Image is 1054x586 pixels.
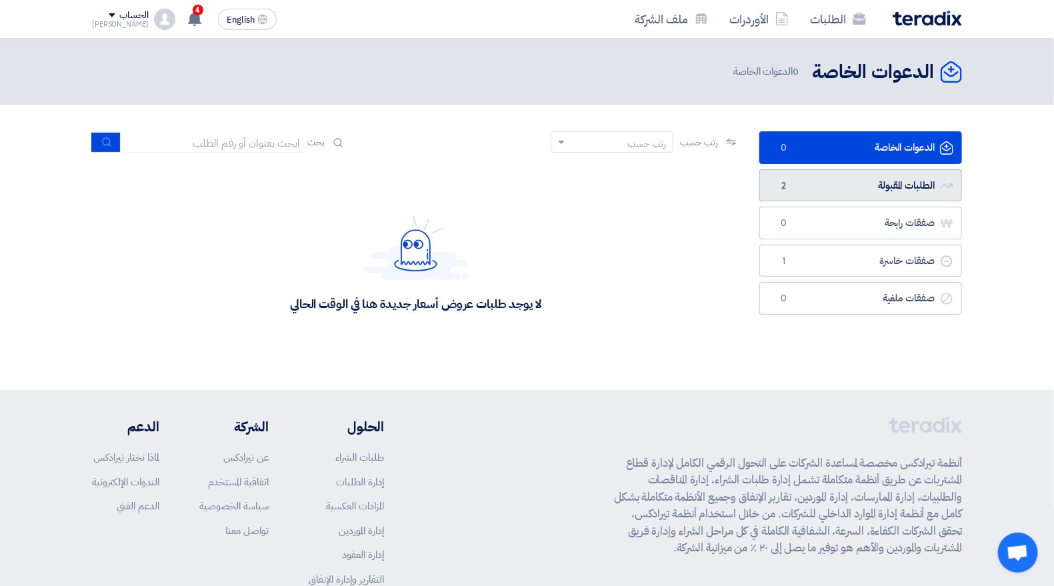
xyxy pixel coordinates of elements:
[624,3,719,35] a: ملف الشركة
[227,15,255,25] span: English
[776,217,792,230] span: 0
[776,292,792,305] span: 0
[893,11,962,26] img: Teradix logo
[759,131,962,164] a: الدعوات الخاصة0
[92,21,149,28] div: [PERSON_NAME]
[290,296,541,311] div: لا يوجد طلبات عروض أسعار جديدة هنا في الوقت الحالي
[776,255,792,268] span: 1
[998,533,1038,573] div: Open chat
[199,417,269,437] li: الشركة
[759,169,962,202] a: الطلبات المقبولة2
[339,523,384,538] a: إدارة الموردين
[733,64,801,79] span: الدعوات الخاصة
[93,450,159,465] a: لماذا تختار تيرادكس
[326,499,384,513] a: المزادات العكسية
[218,9,277,30] button: English
[208,475,269,489] a: اتفاقية المستخدم
[117,499,159,513] a: الدعم الفني
[119,10,148,21] div: الحساب
[92,475,159,489] a: الندوات الإلكترونية
[335,450,384,465] a: طلبات الشراء
[307,135,325,149] span: بحث
[121,133,307,153] input: ابحث بعنوان أو رقم الطلب
[363,215,469,280] img: Hello
[776,141,792,155] span: 0
[309,417,384,437] li: الحلول
[342,547,384,562] a: إدارة العقود
[759,207,962,239] a: صفقات رابحة0
[680,135,718,149] span: رتب حسب
[759,245,962,277] a: صفقات خاسرة1
[614,455,962,557] p: أنظمة تيرادكس مخصصة لمساعدة الشركات على التحول الرقمي الكامل لإدارة قطاع المشتريات عن طريق أنظمة ...
[776,179,792,193] span: 2
[336,475,384,489] a: إدارة الطلبات
[759,282,962,315] a: صفقات ملغية0
[193,5,203,15] span: 4
[92,417,159,437] li: الدعم
[793,64,799,79] span: 0
[225,523,269,538] a: تواصل معنا
[199,499,269,513] a: سياسة الخصوصية
[154,9,175,30] img: profile_test.png
[627,137,666,151] div: رتب حسب
[799,3,877,35] a: الطلبات
[719,3,799,35] a: الأوردرات
[812,59,934,85] h2: الدعوات الخاصة
[223,450,269,465] a: عن تيرادكس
